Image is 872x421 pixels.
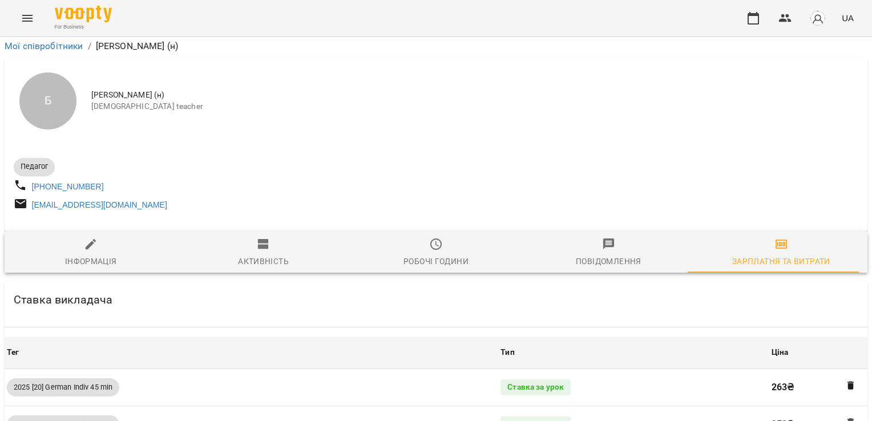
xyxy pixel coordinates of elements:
button: Видалити [843,378,858,393]
div: Інформація [65,254,117,268]
div: Робочі години [403,254,469,268]
span: Педагог [14,161,55,172]
div: Повідомлення [576,254,641,268]
p: [PERSON_NAME] (н) [96,39,179,53]
p: 263 ₴ [772,380,865,394]
div: Б [19,72,76,129]
nav: breadcrumb [5,39,867,53]
th: Ціна [769,337,867,369]
h6: Ставка викладача [14,291,112,309]
img: Voopty Logo [55,6,112,22]
span: [DEMOGRAPHIC_DATA] teacher [91,101,858,112]
button: UA [837,7,858,29]
div: Активність [238,254,289,268]
button: Menu [14,5,41,32]
th: Тег [5,337,498,369]
img: avatar_s.png [810,10,826,26]
li: / [88,39,91,53]
span: UA [842,12,854,24]
span: For Business [55,23,112,31]
span: 2025 [20] German Indiv 45 min [7,382,119,392]
div: Зарплатня та Витрати [732,254,830,268]
th: Тип [498,337,769,369]
div: Ставка за урок [500,379,571,395]
a: Мої співробітники [5,41,83,51]
a: [PHONE_NUMBER] [32,182,104,191]
a: [EMAIL_ADDRESS][DOMAIN_NAME] [32,200,167,209]
span: [PERSON_NAME] (н) [91,90,858,101]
